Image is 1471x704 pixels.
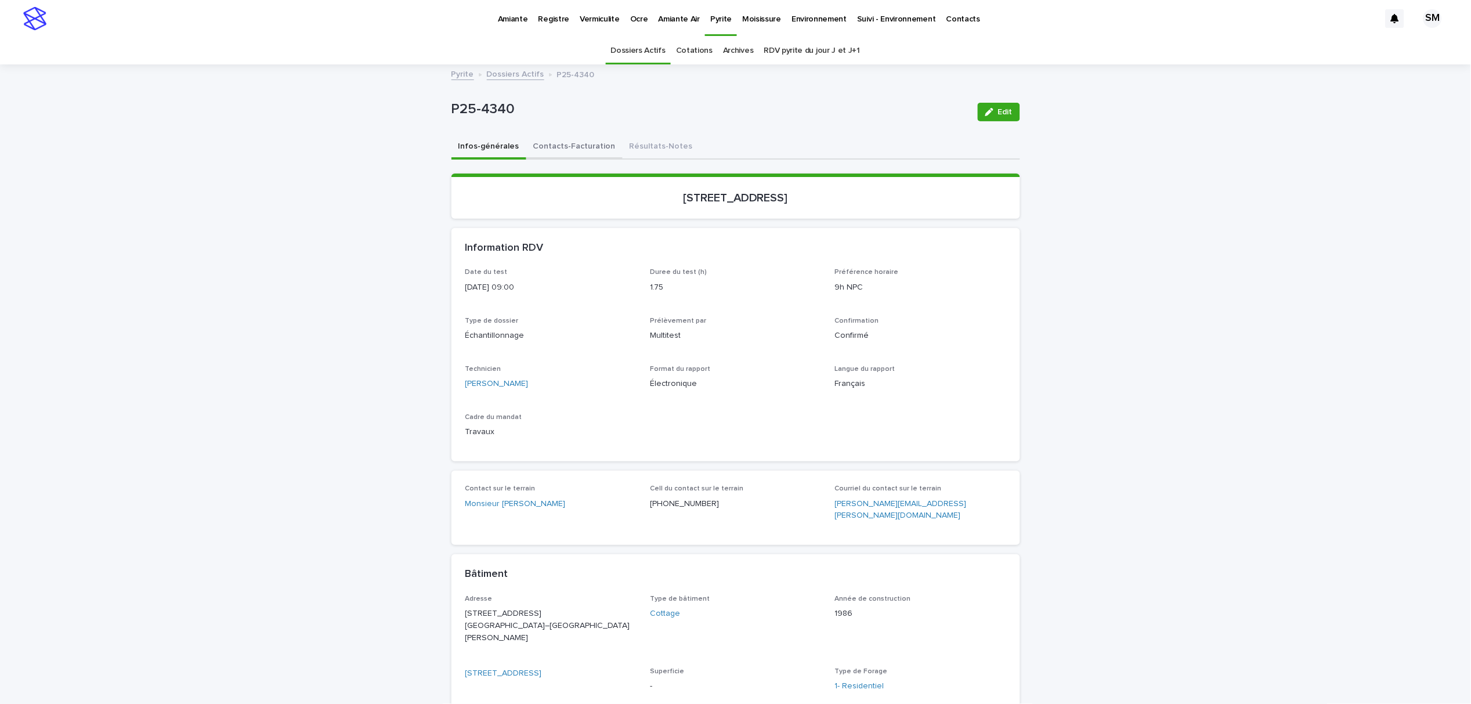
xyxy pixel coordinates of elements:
span: Confirmation [835,317,879,324]
span: Cell du contact sur le terrain [650,485,743,492]
a: [STREET_ADDRESS] [465,667,542,680]
a: Cotations [676,37,713,64]
p: Travaux [465,426,637,438]
button: Résultats-Notes [623,135,700,160]
button: Contacts-Facturation [526,135,623,160]
a: Archives [723,37,754,64]
button: Edit [978,103,1020,121]
p: Français [835,378,1006,390]
a: Cottage [650,608,680,620]
span: Contact sur le terrain [465,485,536,492]
span: Préférence horaire [835,269,899,276]
h2: Bâtiment [465,568,508,581]
a: Monsieur [PERSON_NAME] [465,498,566,510]
span: Adresse [465,595,493,602]
span: Langue du rapport [835,366,895,373]
span: Superficie [650,668,684,675]
p: [PHONE_NUMBER] [650,498,821,510]
div: SM [1423,9,1442,28]
p: P25-4340 [557,67,595,80]
a: RDV pyrite du jour J et J+1 [764,37,861,64]
span: Prélèvement par [650,317,706,324]
span: Année de construction [835,595,911,602]
span: Type de bâtiment [650,595,710,602]
span: Date du test [465,269,508,276]
p: Multitest [650,330,821,342]
p: [DATE] 09:00 [465,281,637,294]
span: Duree du test (h) [650,269,707,276]
p: 1986 [835,608,1006,620]
p: 1.75 [650,281,821,294]
a: Dossiers Actifs [487,67,544,80]
a: [PERSON_NAME] [465,378,529,390]
p: P25-4340 [451,101,968,118]
span: Cadre du mandat [465,414,522,421]
span: Format du rapport [650,366,710,373]
a: Pyrite [451,67,474,80]
span: Edit [998,108,1013,116]
a: [PERSON_NAME][EMAIL_ADDRESS][PERSON_NAME][DOMAIN_NAME] [835,500,967,520]
p: [STREET_ADDRESS] [GEOGRAPHIC_DATA]–[GEOGRAPHIC_DATA][PERSON_NAME] [465,608,637,644]
p: - [650,680,821,692]
span: Type de dossier [465,317,519,324]
p: 9h NPC [835,281,1006,294]
a: 1- Residentiel [835,680,884,692]
h2: Information RDV [465,242,544,255]
p: [STREET_ADDRESS] [465,191,1006,205]
p: Échantillonnage [465,330,637,342]
span: Type de Forage [835,668,888,675]
a: Dossiers Actifs [611,37,666,64]
img: stacker-logo-s-only.png [23,7,46,30]
span: Courriel du contact sur le terrain [835,485,942,492]
p: Confirmé [835,330,1006,342]
button: Infos-générales [451,135,526,160]
p: Électronique [650,378,821,390]
span: Technicien [465,366,501,373]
